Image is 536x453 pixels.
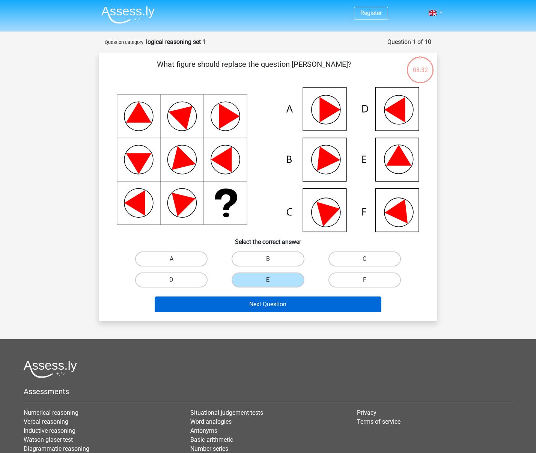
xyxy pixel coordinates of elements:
[24,409,78,416] a: Numerical reasoning
[357,409,376,416] a: Privacy
[190,427,217,434] a: Antonyms
[328,251,401,266] label: C
[190,445,228,452] a: Number series
[190,436,233,443] a: Basic arithmetic
[406,56,434,75] div: 08:32
[387,38,431,47] div: Question 1 of 10
[24,360,77,378] img: Assessly logo
[24,387,512,396] h5: Assessments
[146,38,206,45] strong: logical reasoning set 1
[190,418,232,425] a: Word analogies
[232,251,304,266] label: B
[190,409,263,416] a: Situational judgement tests
[111,232,425,245] h6: Select the correct answer
[24,445,89,452] a: Diagrammatic reasoning
[24,436,73,443] a: Watson glaser test
[232,272,304,287] label: E
[328,272,401,287] label: F
[111,59,397,81] p: What figure should replace the question [PERSON_NAME]?
[155,296,382,312] button: Next Question
[24,418,68,425] a: Verbal reasoning
[101,6,155,24] img: Assessly
[24,427,75,434] a: Inductive reasoning
[357,418,400,425] a: Terms of service
[360,9,382,17] a: Register
[135,251,208,266] label: A
[105,39,145,45] small: Question category:
[135,272,208,287] label: D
